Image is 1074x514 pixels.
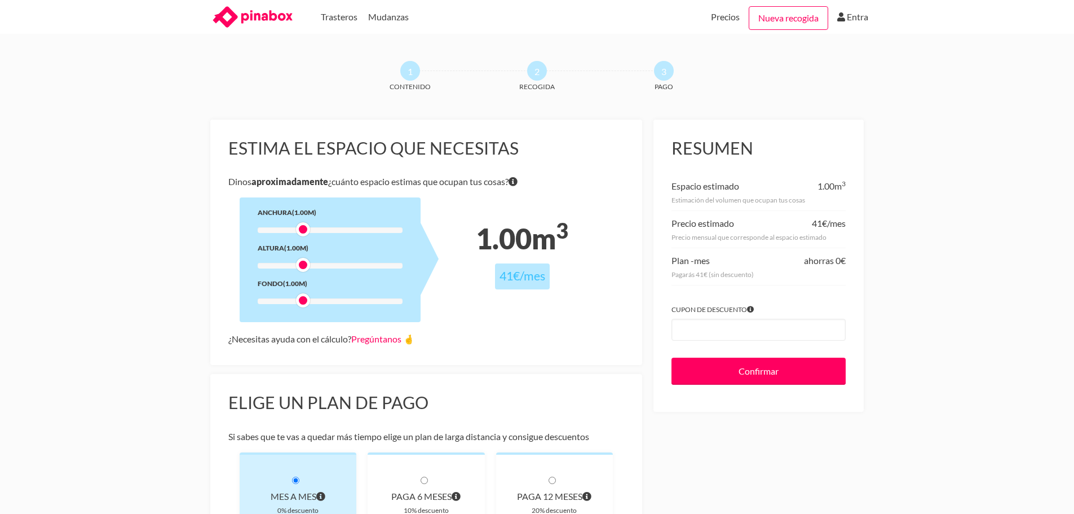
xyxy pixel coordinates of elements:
[509,174,518,190] span: Si tienes dudas sobre volumen exacto de tus cosas no te preocupes porque nuestro equipo te dirá e...
[804,253,846,269] div: ahorras 0€
[532,221,568,256] span: m
[842,179,846,188] sup: 3
[228,174,625,190] p: Dinos ¿cuánto espacio estimas que ocupan tus cosas?
[817,181,834,191] span: 1.00
[671,178,739,194] div: Espacio estimado
[671,253,710,269] div: Plan -
[292,208,316,217] span: (1.00m)
[671,358,846,385] input: Confirmar
[654,61,674,81] span: 3
[476,221,532,256] span: 1.00
[316,489,325,504] span: Pagas al principio de cada mes por el volumen que ocupan tus cosas. A diferencia de otros planes ...
[671,138,846,159] h3: Resumen
[368,81,453,93] span: Contenido
[622,81,706,93] span: Pago
[228,138,625,159] h3: Estima el espacio que necesitas
[582,489,591,504] span: Pagas cada 12 meses por el volumen que ocupan tus cosas. El precio incluye el descuento de 20% y ...
[671,194,846,206] div: Estimación del volumen que ocupan tus cosas
[834,181,846,191] span: m
[514,489,595,504] div: paga 12 meses
[694,255,710,266] span: mes
[258,207,403,218] div: Anchura
[747,304,754,315] span: Si tienes algún cupón introdúcelo para aplicar el descuento
[351,333,414,344] a: Pregúntanos 🤞
[671,269,846,280] div: Pagarás 41€ (sin descuento)
[556,218,568,243] sup: 3
[671,304,846,315] label: Cupon de descuento
[400,61,420,81] span: 1
[258,489,339,504] div: Mes a mes
[520,269,545,283] span: /mes
[452,489,461,504] span: Pagas cada 6 meses por el volumen que ocupan tus cosas. El precio incluye el descuento de 10% y e...
[500,269,520,283] span: 41€
[671,216,734,231] div: Precio estimado
[527,61,547,81] span: 2
[386,489,467,504] div: paga 6 meses
[228,392,625,414] h3: Elige un plan de pago
[812,218,827,229] span: 41€
[228,429,625,445] p: Si sabes que te vas a quedar más tiempo elige un plan de larga distancia y consigue descuentos
[251,176,328,187] b: aproximadamente
[749,6,828,30] a: Nueva recogida
[258,278,403,289] div: Fondo
[228,331,625,347] div: ¿Necesitas ayuda con el cálculo?
[258,242,403,254] div: Altura
[495,81,580,93] span: Recogida
[283,279,307,288] span: (1.00m)
[284,244,308,252] span: (1.00m)
[671,231,846,243] div: Precio mensual que corresponde al espacio estimado
[827,218,846,229] span: /mes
